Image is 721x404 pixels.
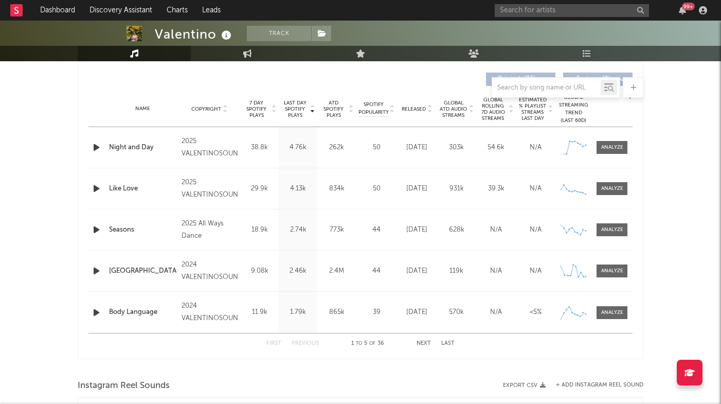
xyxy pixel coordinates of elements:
[402,106,426,112] span: Released
[493,76,540,82] span: Originals ( 36 )
[570,76,617,82] span: Features ( 0 )
[243,266,276,276] div: 9.08k
[281,225,315,235] div: 2.74k
[518,225,553,235] div: N/A
[358,184,394,194] div: 50
[486,73,555,86] button: Originals(36)
[439,266,474,276] div: 119k
[320,266,353,276] div: 2.4M
[320,100,347,118] span: ATD Spotify Plays
[358,266,394,276] div: 44
[243,307,276,318] div: 11.9k
[320,307,353,318] div: 865k
[518,266,553,276] div: N/A
[439,225,474,235] div: 628k
[155,26,234,43] div: Valentino
[182,259,238,284] div: 2024 VALENTINOSOUND
[441,341,455,346] button: Last
[479,97,507,121] span: Global Rolling 7D Audio Streams
[439,307,474,318] div: 570k
[358,143,394,153] div: 50
[503,382,546,389] button: Export CSV
[563,73,633,86] button: Features(0)
[266,341,281,346] button: First
[417,341,431,346] button: Next
[281,143,315,153] div: 4.76k
[400,184,434,194] div: [DATE]
[546,382,643,388] div: + Add Instagram Reel Sound
[182,135,238,160] div: 2025 VALENTINOSOUND
[109,143,176,153] a: Night and Day
[320,225,353,235] div: 773k
[243,100,270,118] span: 7 Day Spotify Plays
[182,218,238,242] div: 2025 All Ways Dance
[243,143,276,153] div: 38.8k
[109,266,176,276] a: [GEOGRAPHIC_DATA]
[682,3,695,10] div: 99 +
[320,143,353,153] div: 262k
[109,225,176,235] a: Seasons
[109,105,176,113] div: Name
[518,143,553,153] div: N/A
[439,100,467,118] span: Global ATD Audio Streams
[281,307,315,318] div: 1.79k
[281,184,315,194] div: 4.13k
[182,300,238,325] div: 2024 VALENTINOSOUND
[243,225,276,235] div: 18.9k
[247,26,311,41] button: Track
[78,380,170,392] span: Instagram Reel Sounds
[518,184,553,194] div: N/A
[358,225,394,235] div: 44
[556,382,643,388] button: + Add Instagram Reel Sound
[369,341,375,346] span: of
[479,225,513,235] div: N/A
[292,341,319,346] button: Previous
[400,225,434,235] div: [DATE]
[243,184,276,194] div: 29.9k
[281,100,309,118] span: Last Day Spotify Plays
[400,307,434,318] div: [DATE]
[358,101,389,116] span: Spotify Popularity
[495,4,649,17] input: Search for artists
[400,266,434,276] div: [DATE]
[109,184,176,194] a: Like Love
[182,177,238,201] div: 2025 VALENTINOSOUND
[492,84,601,92] input: Search by song name or URL
[558,94,589,125] div: Global Streaming Trend (Last 60D)
[400,143,434,153] div: [DATE]
[339,338,396,350] div: 1 5 36
[518,97,547,121] span: Estimated % Playlist Streams Last Day
[479,143,513,153] div: 54.6k
[518,307,553,318] div: <5%
[439,143,474,153] div: 303k
[109,307,176,318] a: Body Language
[281,266,315,276] div: 2.46k
[439,184,474,194] div: 931k
[191,106,221,112] span: Copyright
[479,266,513,276] div: N/A
[320,184,353,194] div: 834k
[479,307,513,318] div: N/A
[679,6,686,14] button: 99+
[358,307,394,318] div: 39
[479,184,513,194] div: 39.3k
[356,341,362,346] span: to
